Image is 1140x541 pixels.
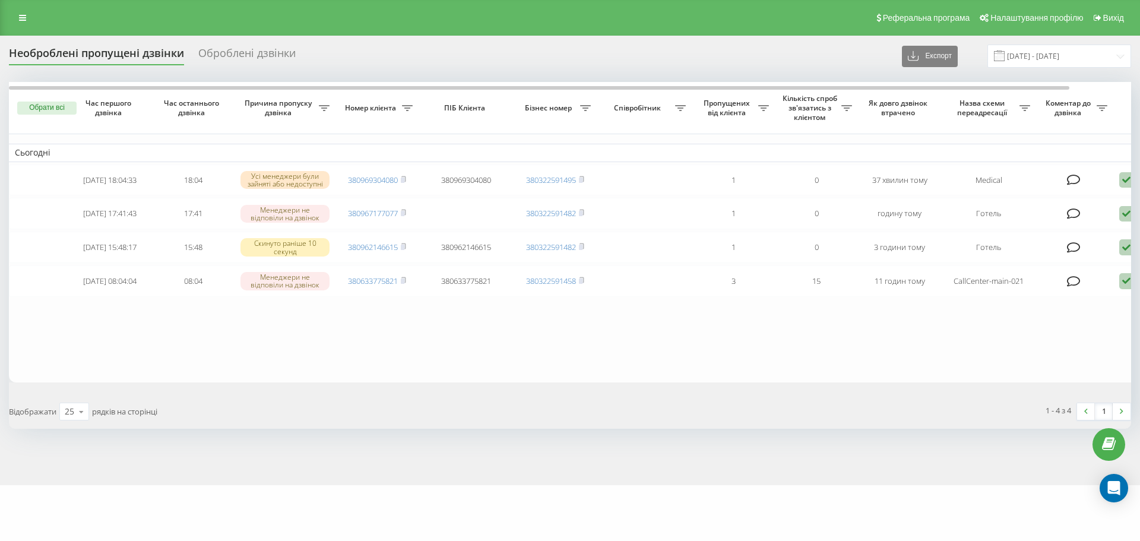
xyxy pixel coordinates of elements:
span: рядків на сторінці [92,406,157,417]
span: Вихід [1103,13,1124,23]
a: 380967177077 [348,208,398,219]
a: 1 [1095,403,1113,420]
td: 18:04 [151,164,235,196]
div: Скинуто раніше 10 секунд [240,238,330,256]
span: Час останнього дзвінка [161,99,225,117]
span: Відображати [9,406,56,417]
td: 380962146615 [419,232,514,263]
td: 0 [775,198,858,229]
span: Номер клієнта [341,103,402,113]
td: 11 годин тому [858,265,941,297]
td: [DATE] 17:41:43 [68,198,151,229]
div: Менеджери не відповіли на дзвінок [240,272,330,290]
div: 1 - 4 з 4 [1046,404,1071,416]
td: 17:41 [151,198,235,229]
td: 08:04 [151,265,235,297]
button: Обрати всі [17,102,77,115]
span: Налаштування профілю [990,13,1083,23]
span: Пропущених від клієнта [698,99,758,117]
span: Бізнес номер [520,103,580,113]
td: 380969304080 [419,164,514,196]
td: 380633775821 [419,265,514,297]
td: 1 [692,164,775,196]
td: 1 [692,232,775,263]
td: 3 [692,265,775,297]
td: Medical [941,164,1036,196]
span: Реферальна програма [883,13,970,23]
td: CallCenter-main-021 [941,265,1036,297]
div: Оброблені дзвінки [198,47,296,65]
td: 0 [775,232,858,263]
span: Час першого дзвінка [78,99,142,117]
a: 380969304080 [348,175,398,185]
span: ПІБ Клієнта [429,103,503,113]
td: 1 [692,198,775,229]
td: [DATE] 15:48:17 [68,232,151,263]
td: 15:48 [151,232,235,263]
a: 380322591482 [526,242,576,252]
a: 380322591495 [526,175,576,185]
td: 0 [775,164,858,196]
td: [DATE] 08:04:04 [68,265,151,297]
span: Як довго дзвінок втрачено [867,99,932,117]
a: 380322591458 [526,276,576,286]
div: Необроблені пропущені дзвінки [9,47,184,65]
td: Готель [941,232,1036,263]
td: 15 [775,265,858,297]
td: [DATE] 18:04:33 [68,164,151,196]
div: 25 [65,406,74,417]
td: Готель [941,198,1036,229]
span: Коментар до дзвінка [1042,99,1097,117]
div: Усі менеджери були зайняті або недоступні [240,171,330,189]
a: 380633775821 [348,276,398,286]
td: 3 години тому [858,232,941,263]
span: Співробітник [603,103,675,113]
td: 37 хвилин тому [858,164,941,196]
a: 380322591482 [526,208,576,219]
span: Кількість спроб зв'язатись з клієнтом [781,94,841,122]
td: годину тому [858,198,941,229]
span: Причина пропуску дзвінка [240,99,319,117]
div: Менеджери не відповіли на дзвінок [240,205,330,223]
button: Експорт [902,46,958,67]
span: Назва схеми переадресації [947,99,1019,117]
a: 380962146615 [348,242,398,252]
div: Open Intercom Messenger [1100,474,1128,502]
